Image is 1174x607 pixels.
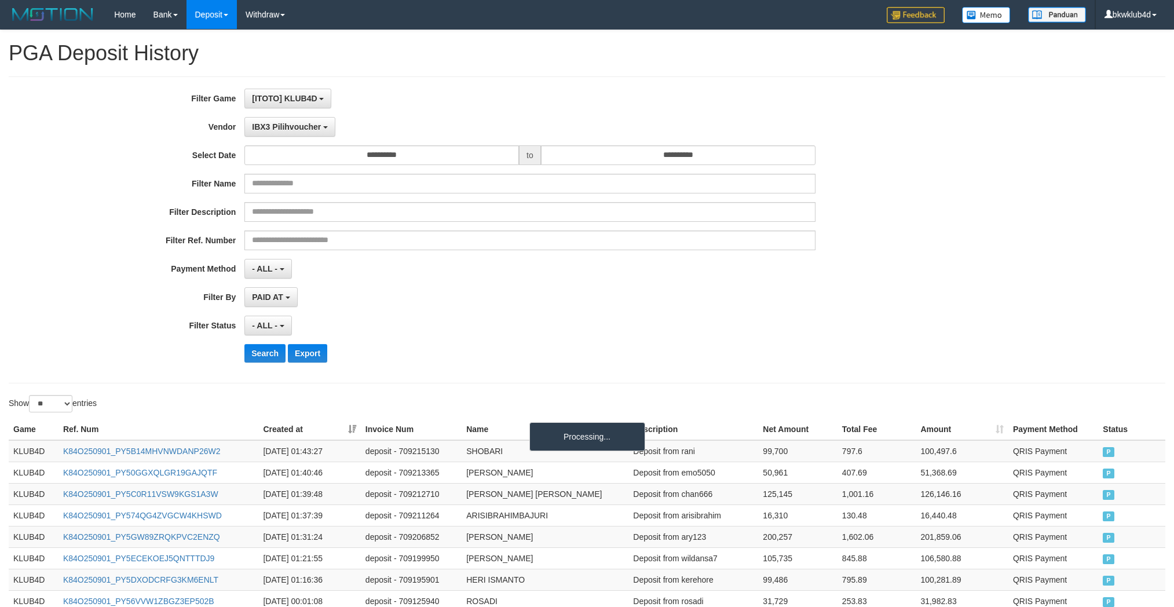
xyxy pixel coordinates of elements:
[1103,447,1114,457] span: PAID
[258,504,360,526] td: [DATE] 01:37:39
[962,7,1011,23] img: Button%20Memo.svg
[63,489,218,499] a: K84O250901_PY5C0R11VSW9KGS1A3W
[361,419,462,440] th: Invoice Num
[628,483,758,504] td: Deposit from chan666
[837,440,916,462] td: 797.6
[9,526,58,547] td: KLUB4D
[29,395,72,412] select: Showentries
[9,547,58,569] td: KLUB4D
[252,94,317,103] span: [ITOTO] KLUB4D
[916,547,1008,569] td: 106,580.88
[9,440,58,462] td: KLUB4D
[462,419,628,440] th: Name
[1008,547,1098,569] td: QRIS Payment
[1103,597,1114,607] span: PAID
[916,440,1008,462] td: 100,497.6
[837,419,916,440] th: Total Fee
[758,547,837,569] td: 105,735
[244,259,291,279] button: - ALL -
[252,264,277,273] span: - ALL -
[1103,469,1114,478] span: PAID
[1008,483,1098,504] td: QRIS Payment
[628,504,758,526] td: Deposit from arisibrahim
[9,419,58,440] th: Game
[361,526,462,547] td: deposit - 709206852
[628,547,758,569] td: Deposit from wildansa7
[758,462,837,483] td: 50,961
[837,483,916,504] td: 1,001.16
[244,117,335,137] button: IBX3 Pilihvoucher
[1028,7,1086,23] img: panduan.png
[916,526,1008,547] td: 201,859.06
[258,483,360,504] td: [DATE] 01:39:48
[252,292,283,302] span: PAID AT
[361,483,462,504] td: deposit - 709212710
[758,483,837,504] td: 125,145
[361,547,462,569] td: deposit - 709199950
[1008,419,1098,440] th: Payment Method
[63,447,221,456] a: K84O250901_PY5B14MHVNWDANP26W2
[1103,554,1114,564] span: PAID
[1008,526,1098,547] td: QRIS Payment
[462,547,628,569] td: [PERSON_NAME]
[1008,440,1098,462] td: QRIS Payment
[628,526,758,547] td: Deposit from ary123
[887,7,945,23] img: Feedback.jpg
[244,89,331,108] button: [ITOTO] KLUB4D
[758,504,837,526] td: 16,310
[63,468,217,477] a: K84O250901_PY50GGXQLGR19GAJQTF
[63,511,222,520] a: K84O250901_PY574QG4ZVGCW4KHSWD
[462,440,628,462] td: SHOBARI
[916,504,1008,526] td: 16,440.48
[244,316,291,335] button: - ALL -
[361,569,462,590] td: deposit - 709195901
[258,440,360,462] td: [DATE] 01:43:27
[58,419,259,440] th: Ref. Num
[758,440,837,462] td: 99,700
[288,344,327,363] button: Export
[252,321,277,330] span: - ALL -
[63,597,214,606] a: K84O250901_PY56VVW1ZBGZ3EP502B
[462,483,628,504] td: [PERSON_NAME] [PERSON_NAME]
[258,526,360,547] td: [DATE] 01:31:24
[244,287,297,307] button: PAID AT
[258,462,360,483] td: [DATE] 01:40:46
[1103,490,1114,500] span: PAID
[63,554,214,563] a: K84O250901_PY5ECEKOEJ5QNTTTDJ9
[361,504,462,526] td: deposit - 709211264
[837,504,916,526] td: 130.48
[1008,462,1098,483] td: QRIS Payment
[244,344,286,363] button: Search
[1008,569,1098,590] td: QRIS Payment
[9,483,58,504] td: KLUB4D
[1103,533,1114,543] span: PAID
[837,526,916,547] td: 1,602.06
[519,145,541,165] span: to
[529,422,645,451] div: Processing...
[462,569,628,590] td: HERI ISMANTO
[837,547,916,569] td: 845.88
[9,504,58,526] td: KLUB4D
[1008,504,1098,526] td: QRIS Payment
[628,440,758,462] td: Deposit from rani
[9,42,1165,65] h1: PGA Deposit History
[837,462,916,483] td: 407.69
[916,483,1008,504] td: 126,146.16
[258,419,360,440] th: Created at: activate to sort column ascending
[1103,576,1114,586] span: PAID
[916,462,1008,483] td: 51,368.69
[462,462,628,483] td: [PERSON_NAME]
[9,462,58,483] td: KLUB4D
[1103,511,1114,521] span: PAID
[758,419,837,440] th: Net Amount
[9,395,97,412] label: Show entries
[361,462,462,483] td: deposit - 709213365
[462,526,628,547] td: [PERSON_NAME]
[628,419,758,440] th: Description
[758,569,837,590] td: 99,486
[1098,419,1165,440] th: Status
[916,569,1008,590] td: 100,281.89
[258,569,360,590] td: [DATE] 01:16:36
[63,575,218,584] a: K84O250901_PY5DXODCRFG3KM6ENLT
[361,440,462,462] td: deposit - 709215130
